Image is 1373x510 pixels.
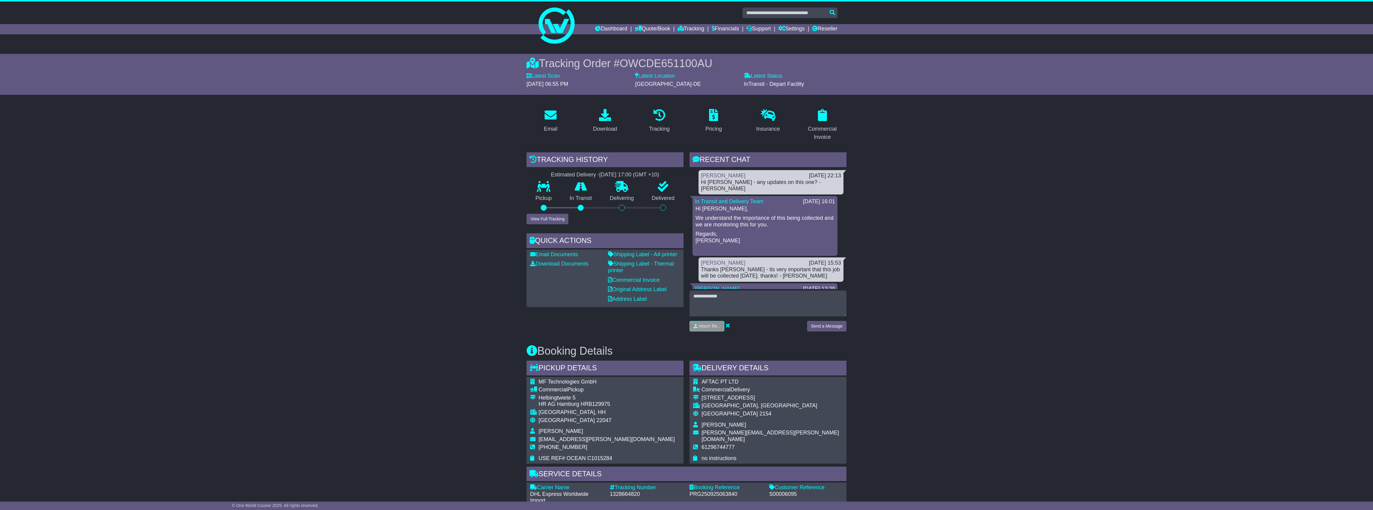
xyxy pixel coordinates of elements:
span: [PERSON_NAME] [702,422,746,428]
p: Delivered [643,195,684,202]
p: Hi [PERSON_NAME], [696,206,834,212]
a: Insurance [752,107,784,135]
div: Booking Reference [690,484,763,491]
div: Delivery [702,387,843,393]
a: Quote/Book [635,24,670,34]
div: Pickup [539,387,675,393]
div: [DATE] 12:20 [803,286,835,292]
div: RECENT CHAT [690,152,846,169]
button: Send a Message [807,321,846,331]
span: InTransit - Depart Facility [744,81,804,87]
p: Delivering [601,195,643,202]
div: Thanks [PERSON_NAME] - its very important that this job will be collected [DATE]. thanks! - [PERS... [701,266,841,279]
div: Service Details [527,467,846,483]
div: Tracking Number [610,484,683,491]
a: Financials [712,24,739,34]
a: [PERSON_NAME] [701,173,745,179]
div: Email [544,125,557,133]
span: [PERSON_NAME][EMAIL_ADDRESS][PERSON_NAME][DOMAIN_NAME] [702,430,839,442]
div: [STREET_ADDRESS] [702,395,843,401]
p: We understand the importance of this being collected and we are monitoring this for you. [696,215,834,228]
div: Carrier Name [530,484,604,491]
div: Tracking Order # [527,57,846,70]
button: View Full Tracking [527,214,568,224]
div: Download [593,125,617,133]
span: Commercial [539,387,567,393]
div: Delivery Details [690,361,846,377]
label: Latest Status [744,73,782,79]
label: Latest Location [635,73,675,79]
a: In Transit and Delivery Team [695,198,763,204]
h3: Booking Details [527,345,846,357]
a: Original Address Label [608,286,667,292]
a: Pricing [702,107,726,135]
p: Pickup [527,195,561,202]
span: [EMAIL_ADDRESS][PERSON_NAME][DOMAIN_NAME] [539,436,675,442]
span: USE REF# OCEAN C1015284 [539,455,612,461]
div: [GEOGRAPHIC_DATA], [GEOGRAPHIC_DATA] [702,403,843,409]
div: [DATE] 22:13 [809,173,841,179]
a: Email [540,107,561,135]
a: Support [746,24,771,34]
a: Commercial Invoice [608,277,660,283]
div: Estimated Delivery - [527,172,683,178]
div: Tracking [649,125,670,133]
span: 61296744777 [702,444,735,450]
div: Tracking history [527,152,683,169]
div: [DATE] 15:53 [809,260,841,266]
div: Insurance [756,125,780,133]
div: Pickup Details [527,361,683,377]
span: OWCDE651100AU [620,57,712,70]
div: Pricing [705,125,722,133]
span: no instructions [702,455,736,461]
span: AFTAC PT LTD [702,379,739,385]
span: 2154 [759,411,771,417]
a: Shipping Label - Thermal printer [608,261,674,273]
a: Download [589,107,621,135]
a: Settings [778,24,805,34]
a: Dashboard [595,24,627,34]
div: Helbingtwiete 5 [539,395,675,401]
div: Commercial Invoice [802,125,843,141]
div: S00006095 [769,491,843,498]
div: Hi [PERSON_NAME] - any updates on this one? - [PERSON_NAME] [701,179,841,192]
div: Customer Reference [769,484,843,491]
div: [GEOGRAPHIC_DATA], HH [539,409,675,416]
a: Tracking [645,107,674,135]
div: [DATE] 16:01 [803,198,835,205]
a: Shipping Label - A4 printer [608,251,677,257]
a: [PERSON_NAME] [695,286,739,292]
a: Download Documents [530,261,588,267]
div: DHL Express Worldwide Import [530,491,604,504]
span: [PERSON_NAME] [539,428,583,434]
p: In Transit [561,195,601,202]
div: PRG250925063840 [690,491,763,498]
div: Quick Actions [527,233,683,250]
span: © One World Courier 2025. All rights reserved. [232,503,319,508]
div: 1328664820 [610,491,683,498]
label: Latest Scan [527,73,560,79]
span: [GEOGRAPHIC_DATA] [702,411,758,417]
div: [DATE] 17:00 (GMT +10) [599,172,659,178]
span: [PHONE_NUMBER] [539,444,587,450]
div: HR AG Hamburg HRB129975 [539,401,675,408]
span: [GEOGRAPHIC_DATA]-DE [635,81,701,87]
a: Address Label [608,296,647,302]
a: Reseller [812,24,837,34]
p: Regards, [PERSON_NAME] [696,231,834,244]
span: Commercial [702,387,730,393]
a: Commercial Invoice [798,107,846,143]
span: [DATE] 06:55 PM [527,81,568,87]
a: Email Documents [530,251,578,257]
a: [PERSON_NAME] [701,260,745,266]
span: MF Technologies GmbH [539,379,597,385]
a: Tracking [678,24,704,34]
span: 22047 [596,417,611,423]
span: [GEOGRAPHIC_DATA] [539,417,595,423]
